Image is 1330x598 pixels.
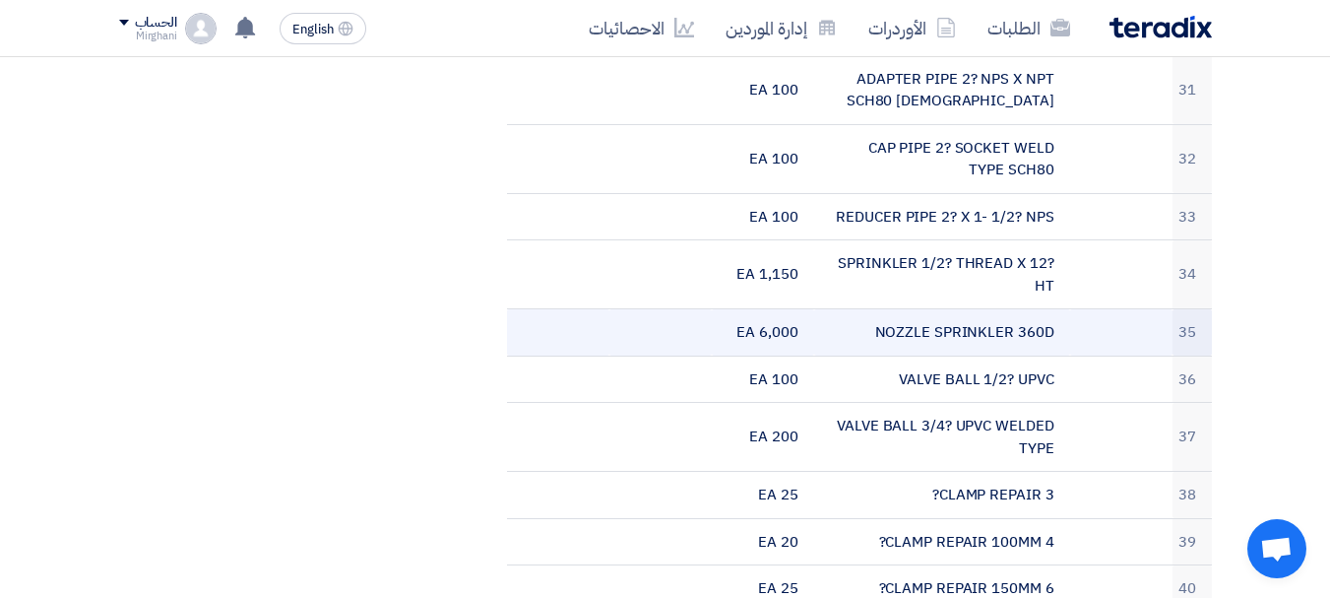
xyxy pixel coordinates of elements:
td: CAP PIPE 2? SOCKET WELD TYPE SCH80 [814,124,1070,193]
td: 37 [1172,403,1212,472]
td: 35 [1172,309,1212,357]
td: VALVE BALL 1/2? UPVC [814,356,1070,403]
td: 6,000 EA [712,309,814,357]
img: Teradix logo [1109,16,1212,38]
td: ADAPTER PIPE 2? NPS X NPT SCH80 [DEMOGRAPHIC_DATA] [814,55,1070,124]
td: 20 EA [712,518,814,565]
div: الحساب [135,15,177,32]
td: 100 EA [712,193,814,240]
div: Mirghani [119,31,177,41]
td: 38 [1172,472,1212,519]
span: English [292,23,334,36]
td: 39 [1172,518,1212,565]
td: VALVE BALL 3/4? UPVC WELDED TYPE [814,403,1070,472]
td: 25 EA [712,472,814,519]
a: الطلبات [972,5,1086,51]
img: profile_test.png [185,13,217,44]
td: CLAMP REPAIR 100MM 4? [814,518,1070,565]
td: 100 EA [712,124,814,193]
a: Open chat [1247,519,1306,578]
td: NOZZLE SPRINKLER 360D [814,309,1070,357]
td: 1,150 EA [712,240,814,309]
a: إدارة الموردين [710,5,853,51]
td: 34 [1172,240,1212,309]
td: SPRINKLER 1/2? THREAD X 12? HT [814,240,1070,309]
td: 200 EA [712,403,814,472]
td: 100 EA [712,356,814,403]
td: REDUCER PIPE 2? X 1- 1/2? NPS [814,193,1070,240]
td: CLAMP REPAIR 3? [814,472,1070,519]
td: 31 [1172,55,1212,124]
td: 36 [1172,356,1212,403]
button: English [280,13,366,44]
a: الأوردرات [853,5,972,51]
td: 100 EA [712,55,814,124]
td: 32 [1172,124,1212,193]
a: الاحصائيات [573,5,710,51]
td: 33 [1172,193,1212,240]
